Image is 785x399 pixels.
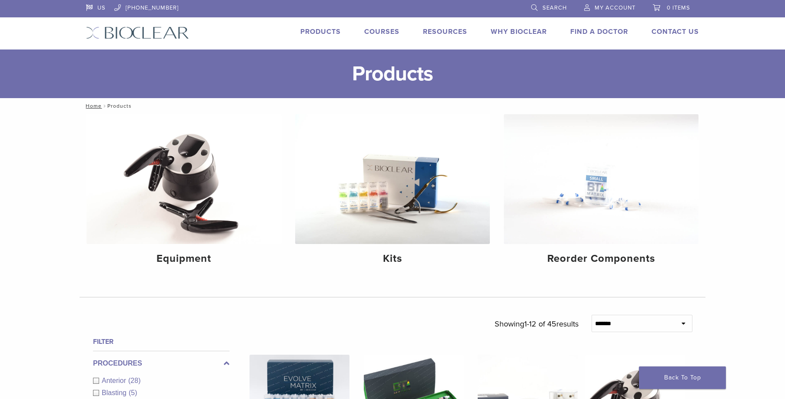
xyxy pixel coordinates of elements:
h4: Equipment [93,251,274,267]
a: Find A Doctor [570,27,628,36]
nav: Products [80,98,705,114]
h4: Reorder Components [511,251,692,267]
span: My Account [595,4,635,11]
img: Reorder Components [504,114,699,244]
span: Blasting [102,389,129,396]
span: (5) [129,389,137,396]
label: Procedures [93,358,230,369]
a: Kits [295,114,490,272]
a: Resources [423,27,467,36]
a: Contact Us [652,27,699,36]
span: 1-12 of 45 [524,319,556,329]
a: Courses [364,27,399,36]
a: Back To Top [639,366,726,389]
span: (28) [128,377,140,384]
img: Equipment [86,114,281,244]
span: 0 items [667,4,690,11]
p: Showing results [495,315,579,333]
a: Reorder Components [504,114,699,272]
a: Equipment [86,114,281,272]
a: Products [300,27,341,36]
span: Anterior [102,377,128,384]
span: Search [542,4,567,11]
img: Bioclear [86,26,189,39]
img: Kits [295,114,490,244]
a: Why Bioclear [491,27,547,36]
h4: Filter [93,336,230,347]
a: Home [83,103,102,109]
span: / [102,104,107,108]
h4: Kits [302,251,483,267]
